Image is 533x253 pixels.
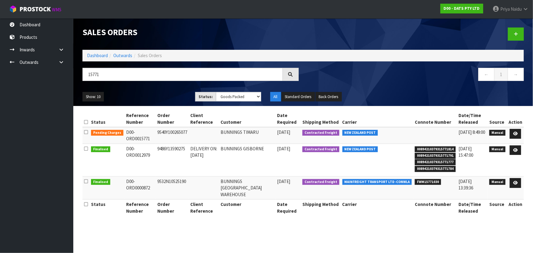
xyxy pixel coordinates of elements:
th: Order Number [156,200,189,216]
button: Back Orders [316,92,342,102]
span: [DATE] [277,129,290,135]
td: BUNNINGS TIMARU [219,127,276,144]
button: All [270,92,281,102]
span: Finalised [91,179,110,185]
th: Source [488,200,507,216]
td: DELIVERY ON: [DATE] [189,144,219,176]
strong: D00 - DATS PTY LTD [444,6,480,11]
span: [DATE] 13:39:36 [459,178,473,191]
span: [DATE] [277,178,290,184]
a: Dashboard [87,53,108,58]
th: Status [89,200,125,216]
span: Contracted Freight [302,130,339,136]
span: MAINFREIGHT TRANSPORT LTD -CONWLA [342,179,412,185]
th: Source [488,111,507,127]
input: Search sales orders [82,68,283,81]
button: Standard Orders [282,92,315,102]
a: ← [478,68,495,81]
th: Date/Time Released [457,111,488,127]
th: Shipping Method [301,200,341,216]
th: Connote Number [413,200,457,216]
th: Carrier [341,200,414,216]
span: Contracted Freight [302,146,339,152]
span: 00894210379315771791 [415,153,456,159]
th: Date Required [276,200,301,216]
a: D00 - DATS PTY LTD [440,4,483,13]
h1: Sales Orders [82,28,299,37]
a: 1 [494,68,508,81]
span: Manual [489,146,506,152]
td: D00-ORD0000872 [125,177,156,200]
button: Show: 10 [82,92,104,102]
span: Manual [489,179,506,185]
th: Reference Number [125,111,156,127]
span: Pending Charges [91,130,123,136]
th: Carrier [341,111,414,127]
th: Connote Number [413,111,457,127]
span: [DATE] 8:49:00 [459,129,485,135]
th: Status [89,111,125,127]
span: Naidu [511,6,522,12]
th: Customer [219,111,276,127]
nav: Page navigation [308,68,524,83]
th: Customer [219,200,276,216]
strong: Status: [199,94,213,99]
td: 9486Y13590275 [156,144,189,176]
td: BUNNINGS GISBORNE [219,144,276,176]
th: Date Required [276,111,301,127]
img: cube-alt.png [9,5,17,13]
th: Reference Number [125,200,156,216]
span: [DATE] [277,146,290,152]
th: Client Reference [189,111,219,127]
td: 9540Y100265077 [156,127,189,144]
td: BUNNINGS [GEOGRAPHIC_DATA] WAREHOUSE [219,177,276,200]
th: Action [507,111,524,127]
span: Priya [500,6,510,12]
span: 00894210379315771814 [415,146,456,152]
span: 00894210379315771784 [415,166,456,172]
span: 00894210379315771777 [415,159,456,165]
span: ProStock [20,5,51,13]
th: Date/Time Released [457,200,488,216]
span: FWM15771030 [415,179,441,185]
a: → [508,68,524,81]
a: Outwards [113,53,132,58]
span: Manual [489,130,506,136]
span: Sales Orders [138,53,162,58]
span: [DATE] 15:47:00 [459,146,473,158]
th: Order Number [156,111,189,127]
span: Finalised [91,146,110,152]
td: D00-ORD0012979 [125,144,156,176]
td: 9532N10525190 [156,177,189,200]
td: D00-ORD0015771 [125,127,156,144]
span: NEW ZEALAND POST [342,146,378,152]
span: Contracted Freight [302,179,339,185]
th: Shipping Method [301,111,341,127]
th: Action [507,200,524,216]
small: WMS [52,7,61,13]
span: NEW ZEALAND POST [342,130,378,136]
th: Client Reference [189,200,219,216]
